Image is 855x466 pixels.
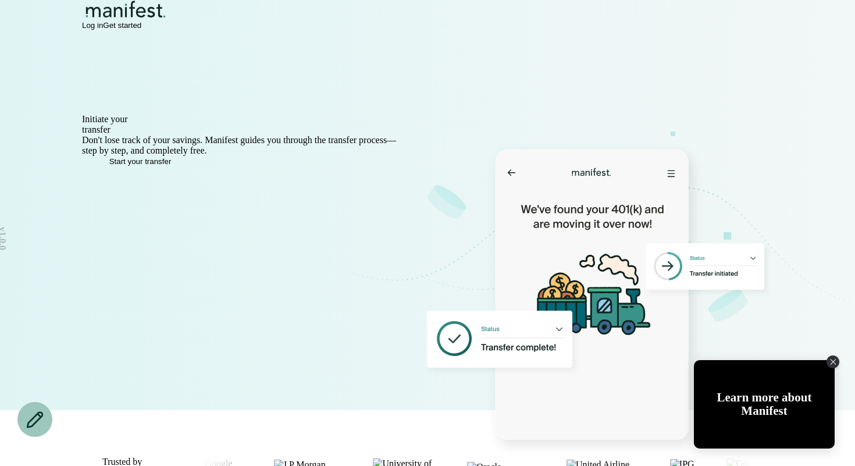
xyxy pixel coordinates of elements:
span: in minutes [111,124,149,134]
p: Don't lose track of your savings. Manifest guides you through the transfer process—step by step, ... [82,135,409,156]
button: Log in [82,21,103,30]
div: Close Tolstoy widget [826,355,839,368]
span: Start your transfer [109,157,172,166]
div: Tolstoy bubble widget [694,360,835,449]
div: Open Tolstoy [694,360,835,449]
button: Get started [103,21,141,30]
button: Start your transfer [82,157,198,166]
div: Learn more about Manifest [694,391,835,418]
h1: Initiate your [82,114,409,124]
div: Open Tolstoy widget [694,360,835,449]
h1: transfer [82,124,409,135]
